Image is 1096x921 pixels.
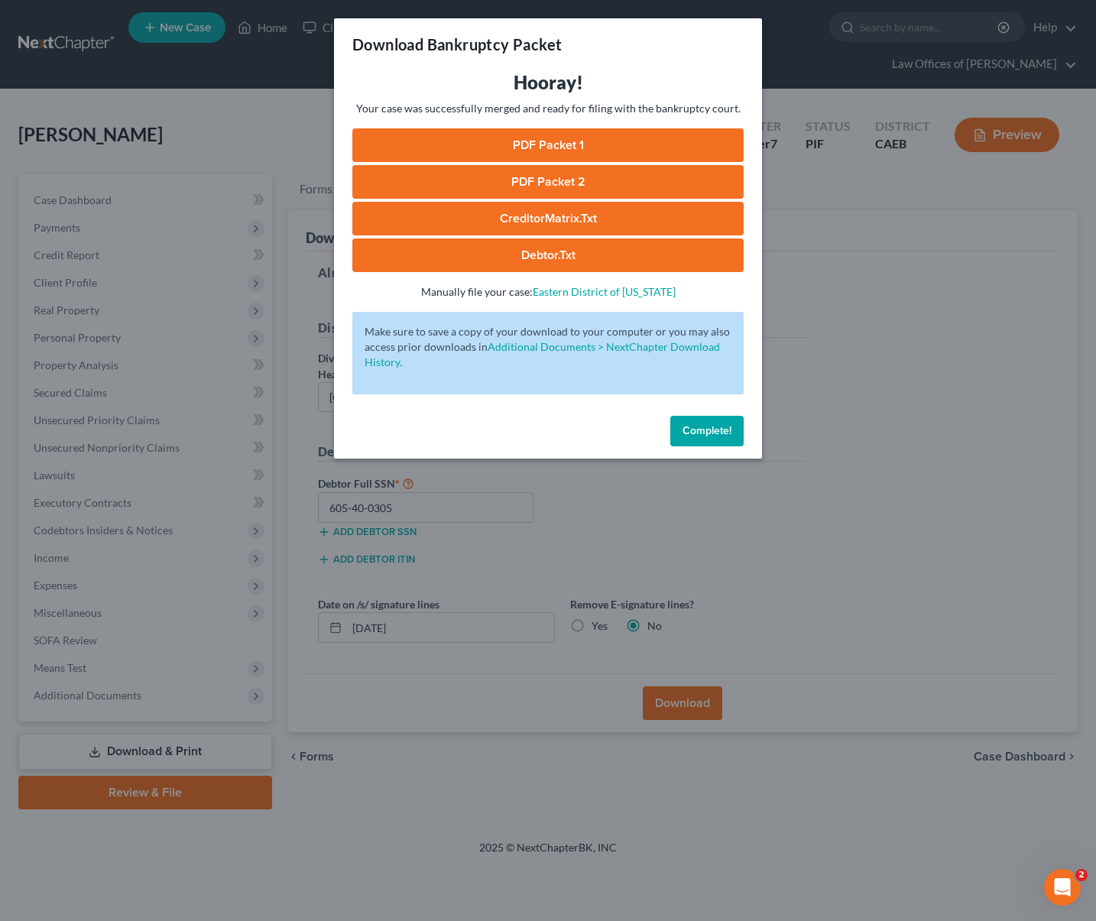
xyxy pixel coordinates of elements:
[670,416,744,446] button: Complete!
[533,285,676,298] a: Eastern District of [US_STATE]
[352,284,744,300] p: Manually file your case:
[365,340,720,368] a: Additional Documents > NextChapter Download History.
[352,128,744,162] a: PDF Packet 1
[683,424,731,437] span: Complete!
[352,165,744,199] a: PDF Packet 2
[352,34,562,55] h3: Download Bankruptcy Packet
[352,70,744,95] h3: Hooray!
[1075,869,1088,881] span: 2
[365,324,731,370] p: Make sure to save a copy of your download to your computer or you may also access prior downloads in
[352,238,744,272] a: Debtor.txt
[1044,869,1081,906] iframe: Intercom live chat
[352,101,744,116] p: Your case was successfully merged and ready for filing with the bankruptcy court.
[352,202,744,235] a: CreditorMatrix.txt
